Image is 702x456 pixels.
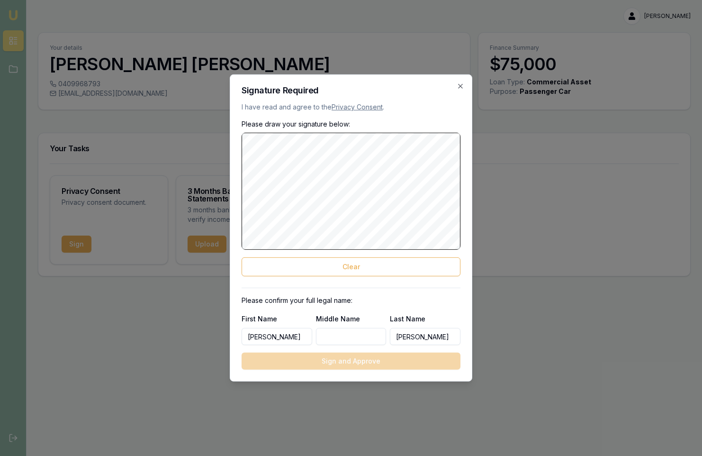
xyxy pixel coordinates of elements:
[242,102,460,112] p: I have read and agree to the .
[242,119,460,129] p: Please draw your signature below:
[332,103,383,111] a: Privacy Consent
[242,315,277,323] label: First Name
[242,86,460,95] h2: Signature Required
[316,315,360,323] label: Middle Name
[390,315,425,323] label: Last Name
[242,296,460,305] p: Please confirm your full legal name:
[242,257,460,276] button: Clear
